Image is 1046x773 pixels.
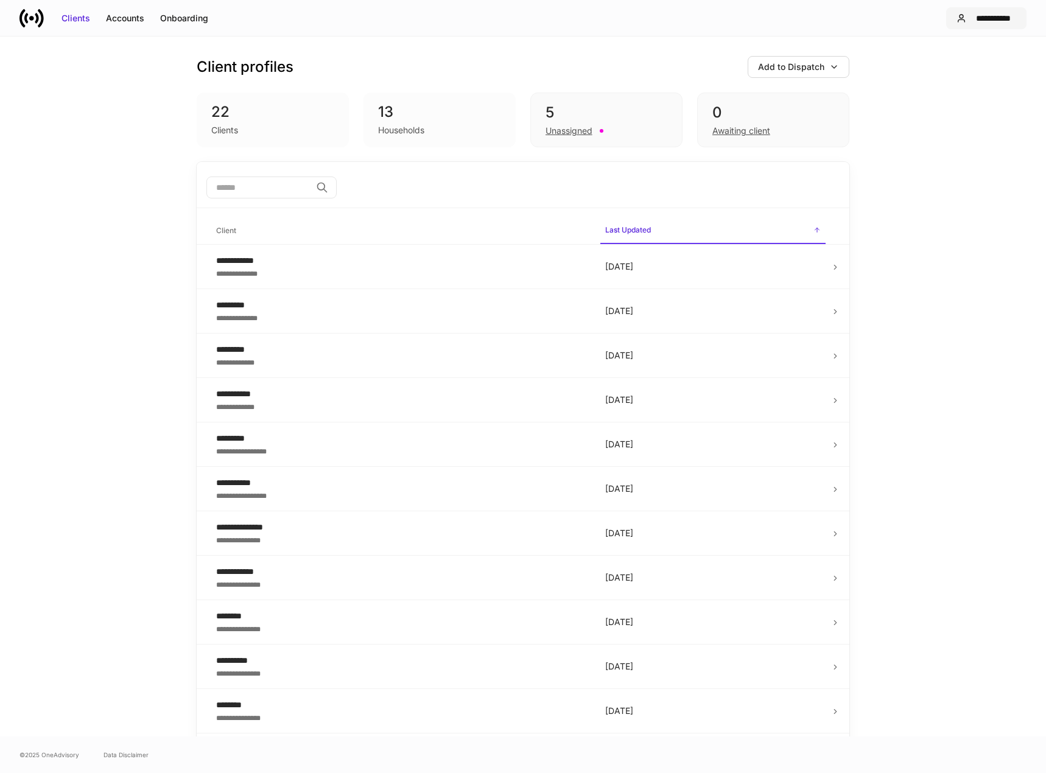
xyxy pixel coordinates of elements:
[197,57,293,77] h3: Client profiles
[605,349,821,362] p: [DATE]
[712,125,770,137] div: Awaiting client
[378,124,424,136] div: Households
[152,9,216,28] button: Onboarding
[605,483,821,495] p: [DATE]
[216,225,236,236] h6: Client
[211,102,334,122] div: 22
[605,705,821,717] p: [DATE]
[98,9,152,28] button: Accounts
[605,224,651,236] h6: Last Updated
[605,660,821,673] p: [DATE]
[530,93,683,147] div: 5Unassigned
[605,616,821,628] p: [DATE]
[605,394,821,406] p: [DATE]
[605,261,821,273] p: [DATE]
[546,103,667,122] div: 5
[600,218,826,244] span: Last Updated
[211,219,591,243] span: Client
[160,12,208,24] div: Onboarding
[605,572,821,584] p: [DATE]
[697,93,849,147] div: 0Awaiting client
[54,9,98,28] button: Clients
[748,56,849,78] button: Add to Dispatch
[605,527,821,539] p: [DATE]
[378,102,501,122] div: 13
[605,438,821,450] p: [DATE]
[712,103,834,122] div: 0
[19,750,79,760] span: © 2025 OneAdvisory
[211,124,238,136] div: Clients
[605,305,821,317] p: [DATE]
[758,61,824,73] div: Add to Dispatch
[546,125,592,137] div: Unassigned
[106,12,144,24] div: Accounts
[104,750,149,760] a: Data Disclaimer
[61,12,90,24] div: Clients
